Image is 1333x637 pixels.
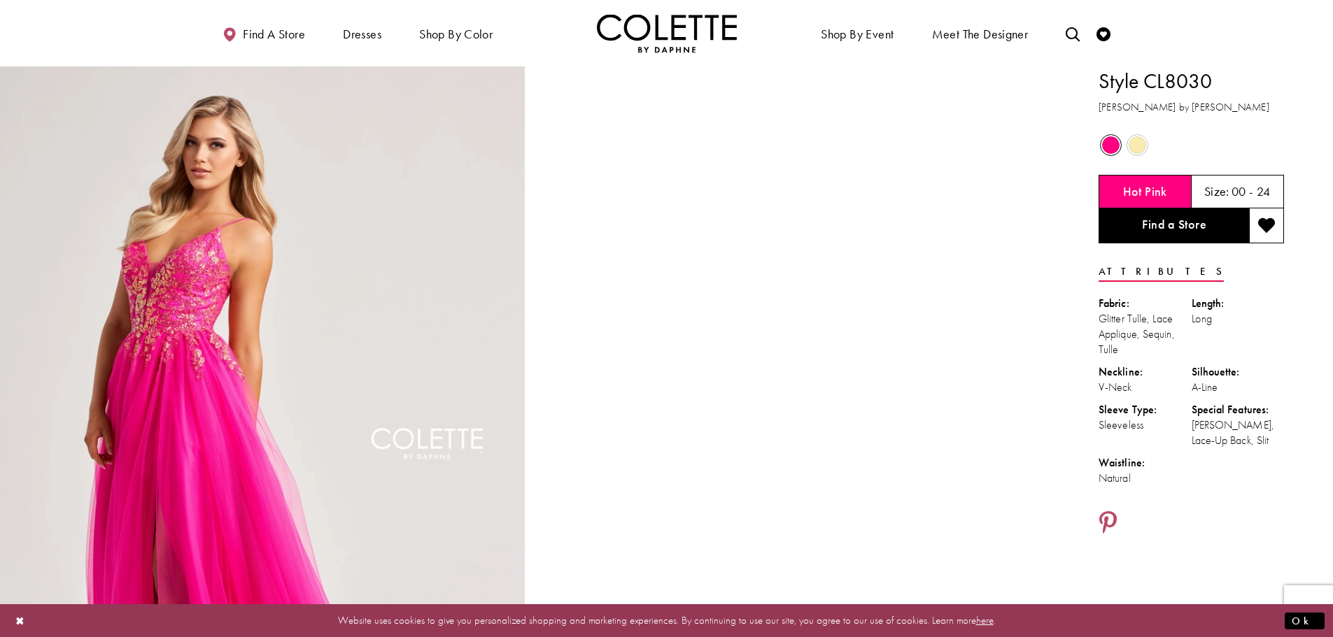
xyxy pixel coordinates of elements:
[532,66,1057,329] video: Style CL8030 Colette by Daphne #1 autoplay loop mute video
[1204,183,1229,199] span: Size:
[1123,185,1167,199] h5: Chosen color
[1099,133,1123,157] div: Hot Pink
[1099,66,1284,96] h1: Style CL8030
[1099,380,1192,395] div: V-Neck
[1099,364,1192,380] div: Neckline:
[976,613,994,627] a: here
[929,14,1032,52] a: Meet the designer
[821,27,894,41] span: Shop By Event
[1099,471,1192,486] div: Natural
[1099,262,1224,282] a: Attributes
[1099,402,1192,417] div: Sleeve Type:
[1099,99,1284,115] h3: [PERSON_NAME] by [PERSON_NAME]
[243,27,305,41] span: Find a store
[343,27,381,41] span: Dresses
[1192,417,1285,448] div: [PERSON_NAME], Lace-Up Back, Slit
[1192,402,1285,417] div: Special Features:
[8,608,32,633] button: Close Dialog
[932,27,1029,41] span: Meet the designer
[101,611,1232,630] p: Website uses cookies to give you personalized shopping and marketing experiences. By continuing t...
[1099,132,1284,159] div: Product color controls state depends on size chosen
[1125,133,1150,157] div: Sunshine
[1192,311,1285,327] div: Long
[1099,311,1192,357] div: Glitter Tulle, Lace Applique, Sequin, Tulle
[1099,510,1117,537] a: Share using Pinterest - Opens in new tab
[1192,364,1285,380] div: Silhouette:
[1099,455,1192,471] div: Waistline:
[1093,14,1114,52] a: Check Wishlist
[1232,185,1271,199] h5: 00 - 24
[1062,14,1083,52] a: Toggle search
[419,27,493,41] span: Shop by color
[1192,296,1285,311] div: Length:
[1285,612,1325,629] button: Submit Dialog
[1099,208,1249,243] a: Find a Store
[1099,296,1192,311] div: Fabric:
[1249,208,1284,243] button: Add to wishlist
[597,14,737,52] a: Visit Home Page
[219,14,309,52] a: Find a store
[416,14,496,52] span: Shop by color
[817,14,897,52] span: Shop By Event
[339,14,385,52] span: Dresses
[1099,417,1192,433] div: Sleeveless
[1192,380,1285,395] div: A-Line
[597,14,737,52] img: Colette by Daphne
